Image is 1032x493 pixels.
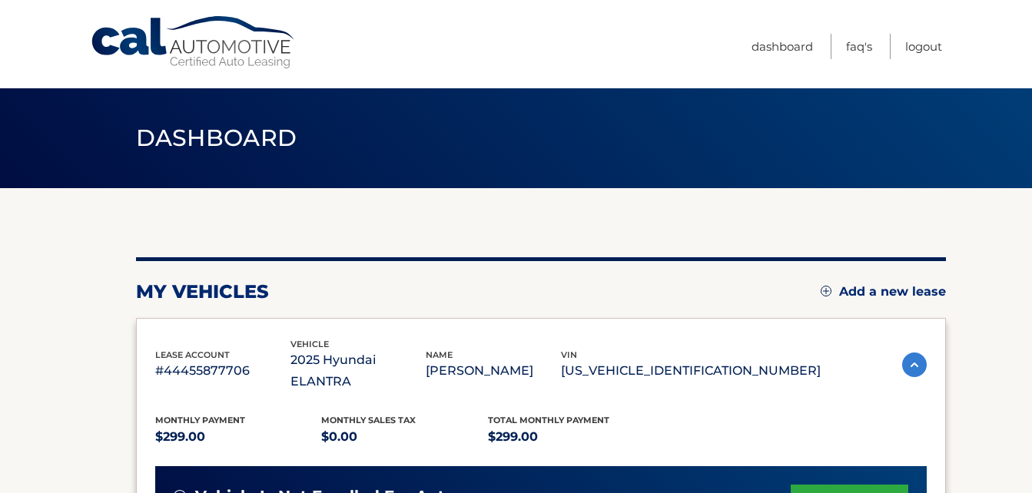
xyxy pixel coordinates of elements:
[136,280,269,303] h2: my vehicles
[290,339,329,349] span: vehicle
[905,34,942,59] a: Logout
[561,349,577,360] span: vin
[426,360,561,382] p: [PERSON_NAME]
[290,349,426,392] p: 2025 Hyundai ELANTRA
[155,415,245,425] span: Monthly Payment
[821,284,946,299] a: Add a new lease
[846,34,872,59] a: FAQ's
[155,349,230,360] span: lease account
[488,426,655,448] p: $299.00
[821,286,831,296] img: add.svg
[561,360,821,382] p: [US_VEHICLE_IDENTIFICATION_NUMBER]
[155,426,322,448] p: $299.00
[488,415,609,425] span: Total Monthly Payment
[902,352,927,377] img: accordion-active.svg
[321,415,416,425] span: Monthly sales Tax
[155,360,290,382] p: #44455877706
[321,426,488,448] p: $0.00
[136,124,297,152] span: Dashboard
[90,15,297,70] a: Cal Automotive
[752,34,813,59] a: Dashboard
[426,349,453,360] span: name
